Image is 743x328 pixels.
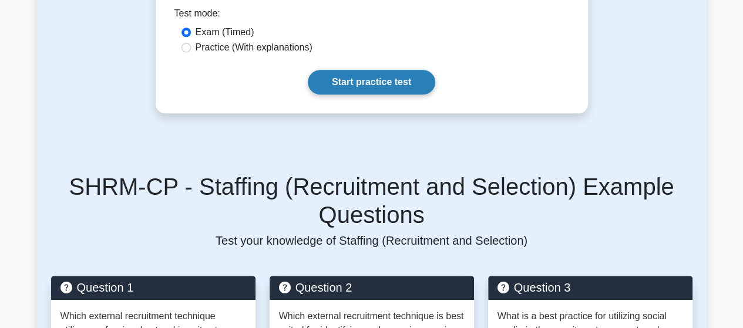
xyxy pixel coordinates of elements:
h5: Question 3 [497,280,683,295]
h5: SHRM-CP - Staffing (Recruitment and Selection) Example Questions [51,173,692,229]
div: Test mode: [174,6,569,25]
h5: Question 1 [60,280,246,295]
a: Start practice test [308,70,435,94]
label: Practice (With explanations) [196,40,312,55]
label: Exam (Timed) [196,25,254,39]
p: Test your knowledge of Staffing (Recruitment and Selection) [51,234,692,248]
h5: Question 2 [279,280,465,295]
